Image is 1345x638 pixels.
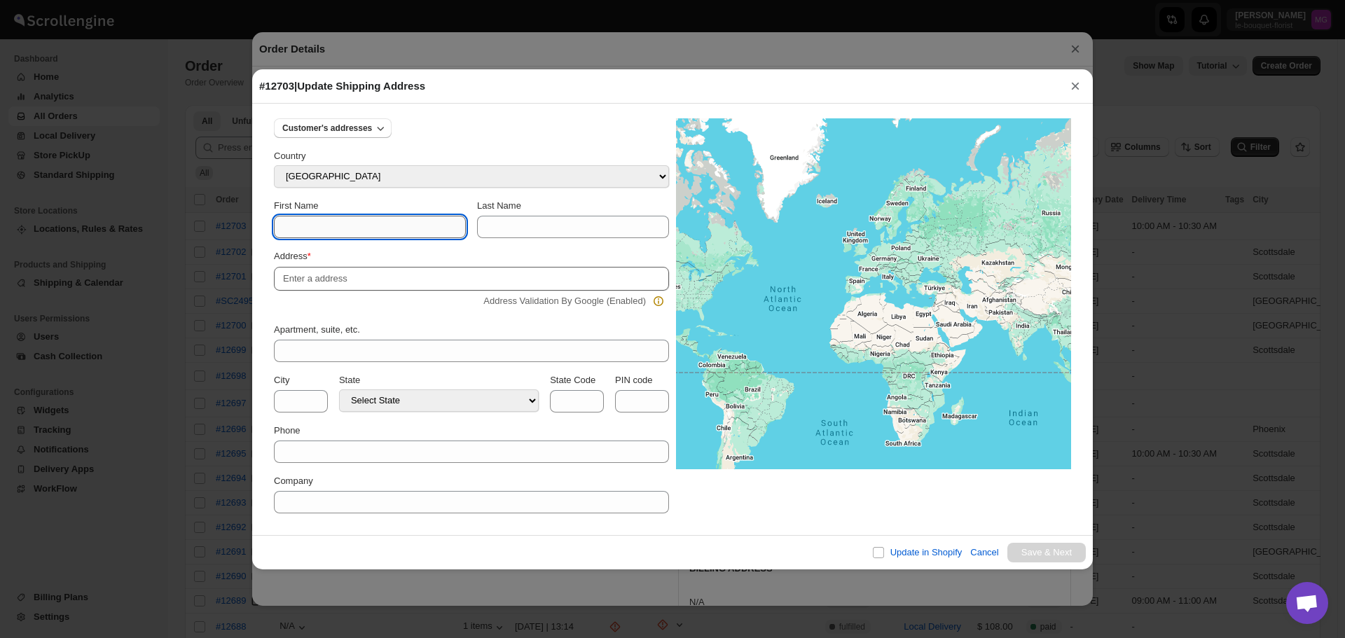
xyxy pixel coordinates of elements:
[890,547,963,557] span: Update in Shopify
[274,324,360,335] span: Apartment, suite, etc.
[274,425,301,436] span: Phone
[339,373,539,389] div: State
[274,118,392,138] button: Customer's addresses
[282,123,372,134] span: Customer's addresses
[550,375,595,385] span: State Code
[962,539,1007,567] button: Cancel
[1065,76,1086,96] button: ×
[274,375,289,385] span: City
[259,80,425,92] span: #12703 | Update Shipping Address
[274,200,319,211] span: First Name
[864,539,971,567] button: Update in Shopify
[483,296,646,306] span: Address Validation By Google (Enabled)
[615,375,652,385] span: PIN code
[274,476,313,486] span: Company
[274,267,669,291] input: Enter a address
[274,249,669,263] div: Address
[274,149,669,165] div: Country
[1286,582,1328,624] div: Open chat
[477,200,521,211] span: Last Name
